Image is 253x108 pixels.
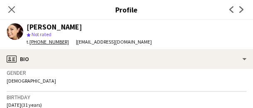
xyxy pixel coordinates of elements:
[27,23,82,31] div: [PERSON_NAME]
[76,39,152,45] span: | [EMAIL_ADDRESS][DOMAIN_NAME]
[27,38,76,46] div: t.
[7,69,246,76] h3: Gender
[7,78,56,84] span: [DEMOGRAPHIC_DATA]
[29,39,76,45] a: [PHONE_NUMBER]
[7,93,246,101] h3: Birthday
[32,31,51,37] span: Not rated
[7,102,42,108] span: [DATE] (31 years)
